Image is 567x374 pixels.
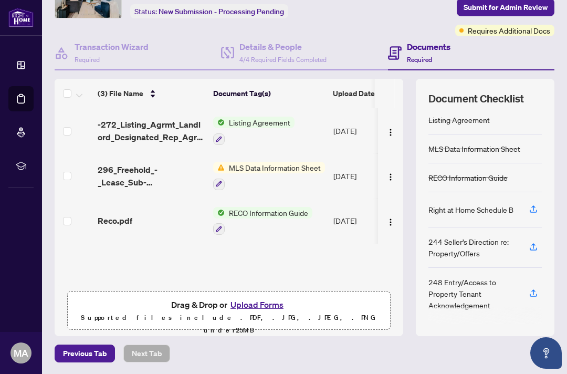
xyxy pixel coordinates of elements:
[171,298,287,311] span: Drag & Drop or
[428,143,520,154] div: MLS Data Information Sheet
[333,88,375,99] span: Upload Date
[239,40,327,53] h4: Details & People
[225,207,312,219] span: RECO Information Guide
[14,346,28,360] span: MA
[159,7,284,16] span: New Submission - Processing Pending
[227,298,287,311] button: Upload Forms
[68,292,390,343] span: Drag & Drop orUpload FormsSupported files include .PDF, .JPG, .JPEG, .PNG under25MB
[428,236,517,259] div: 244 Seller’s Direction re: Property/Offers
[213,162,225,173] img: Status Icon
[213,162,325,190] button: Status IconMLS Data Information Sheet
[123,345,170,362] button: Next Tab
[329,153,403,199] td: [DATE]
[407,40,450,53] h4: Documents
[239,56,327,64] span: 4/4 Required Fields Completed
[382,168,399,184] button: Logo
[75,56,100,64] span: Required
[213,117,295,145] button: Status IconListing Agreement
[55,345,115,362] button: Previous Tab
[407,56,432,64] span: Required
[329,108,403,153] td: [DATE]
[98,118,205,143] span: -272_Listing_Agrmt_Landlord_Designated_Rep_Agrmt_Auth_to_Offer_for_Lease_-_PropTx-[PERSON_NAME] 1...
[209,79,329,108] th: Document Tag(s)
[130,4,288,18] div: Status:
[63,345,107,362] span: Previous Tab
[382,212,399,229] button: Logo
[74,311,384,337] p: Supported files include .PDF, .JPG, .JPEG, .PNG under 25 MB
[225,162,325,173] span: MLS Data Information Sheet
[428,114,490,126] div: Listing Agreement
[329,79,402,108] th: Upload Date
[382,122,399,139] button: Logo
[225,117,295,128] span: Listing Agreement
[386,128,395,137] img: Logo
[98,214,132,227] span: Reco.pdf
[428,172,508,183] div: RECO Information Guide
[329,199,403,244] td: [DATE]
[428,276,517,311] div: 248 Entry/Access to Property Tenant Acknowledgement
[75,40,149,53] h4: Transaction Wizard
[428,204,513,215] div: Right at Home Schedule B
[98,88,143,99] span: (3) File Name
[213,207,225,219] img: Status Icon
[8,8,34,27] img: logo
[468,25,550,36] span: Requires Additional Docs
[402,79,491,108] th: Status
[93,79,209,108] th: (3) File Name
[530,337,562,369] button: Open asap
[213,117,225,128] img: Status Icon
[213,207,312,235] button: Status IconRECO Information Guide
[386,218,395,226] img: Logo
[98,163,205,189] span: 296_Freehold_-_Lease_Sub-Lease_MLS_Data_Information_Form_-_PropTx-[PERSON_NAME] 2 1.pdf
[428,91,524,106] span: Document Checklist
[386,173,395,181] img: Logo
